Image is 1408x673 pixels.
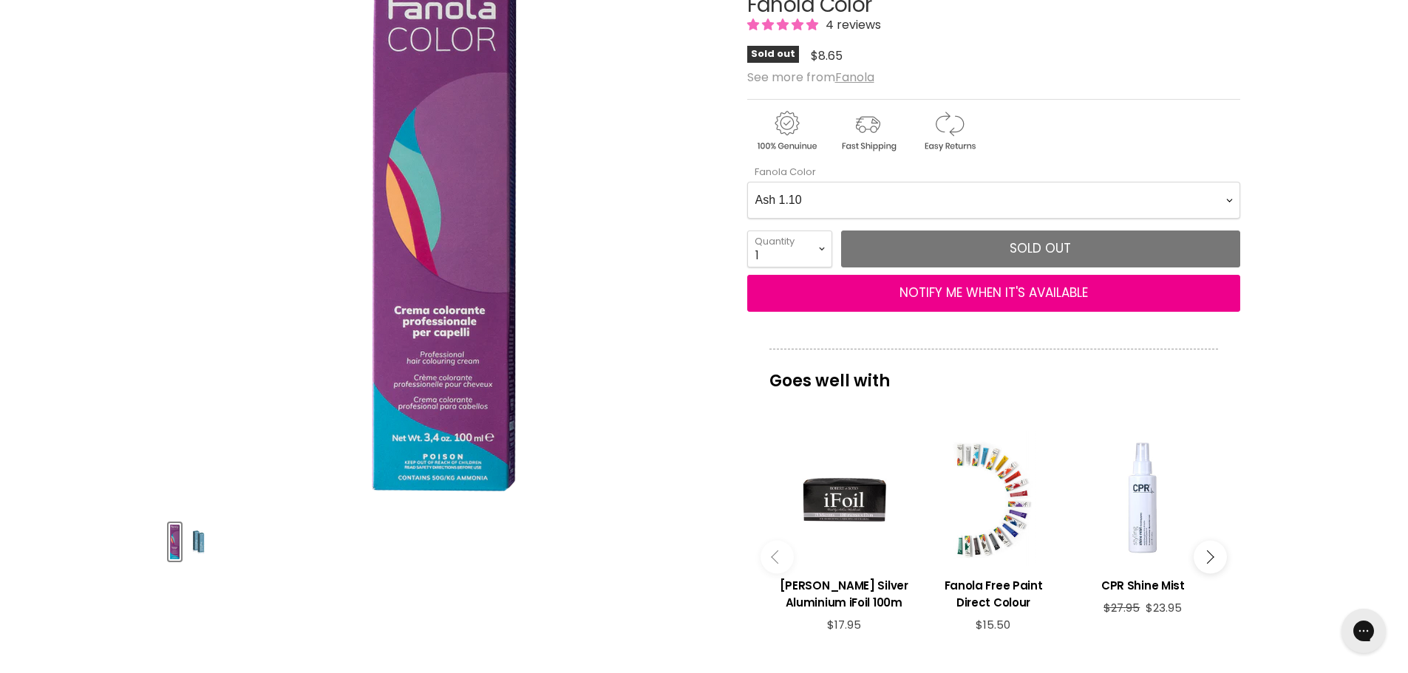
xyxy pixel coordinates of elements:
h3: Fanola Free Paint Direct Colour [926,577,1061,611]
span: $8.65 [811,47,843,64]
img: shipping.gif [829,109,907,154]
span: $23.95 [1146,600,1182,615]
img: genuine.gif [747,109,826,154]
img: returns.gif [910,109,988,154]
p: Goes well with [769,349,1218,397]
span: 4 reviews [821,16,881,33]
button: Sold out [841,230,1240,267]
span: 5.00 stars [747,16,821,33]
span: See more from [747,69,874,86]
a: View product:Robert de Soto Silver Aluminium iFoil 100m [777,566,911,618]
button: Fanola Color [169,523,181,561]
img: Fanola Color [187,525,210,559]
h3: [PERSON_NAME] Silver Aluminium iFoil 100m [777,577,911,611]
a: Fanola [835,69,874,86]
span: $27.95 [1103,600,1140,615]
select: Quantity [747,230,832,267]
a: View product:Fanola Free Paint Direct Colour [926,566,1061,618]
img: Fanola Color [170,525,180,559]
span: Sold out [1010,239,1071,257]
button: Fanola Color [186,523,211,561]
button: NOTIFY ME WHEN IT'S AVAILABLE [747,275,1240,312]
span: $17.95 [827,617,861,632]
div: Product thumbnails [166,519,723,561]
label: Fanola Color [747,165,816,179]
iframe: Gorgias live chat messenger [1334,604,1393,658]
span: Sold out [747,46,799,63]
span: $15.50 [976,617,1010,632]
a: View product:CPR Shine Mist [1075,566,1210,601]
h3: CPR Shine Mist [1075,577,1210,594]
